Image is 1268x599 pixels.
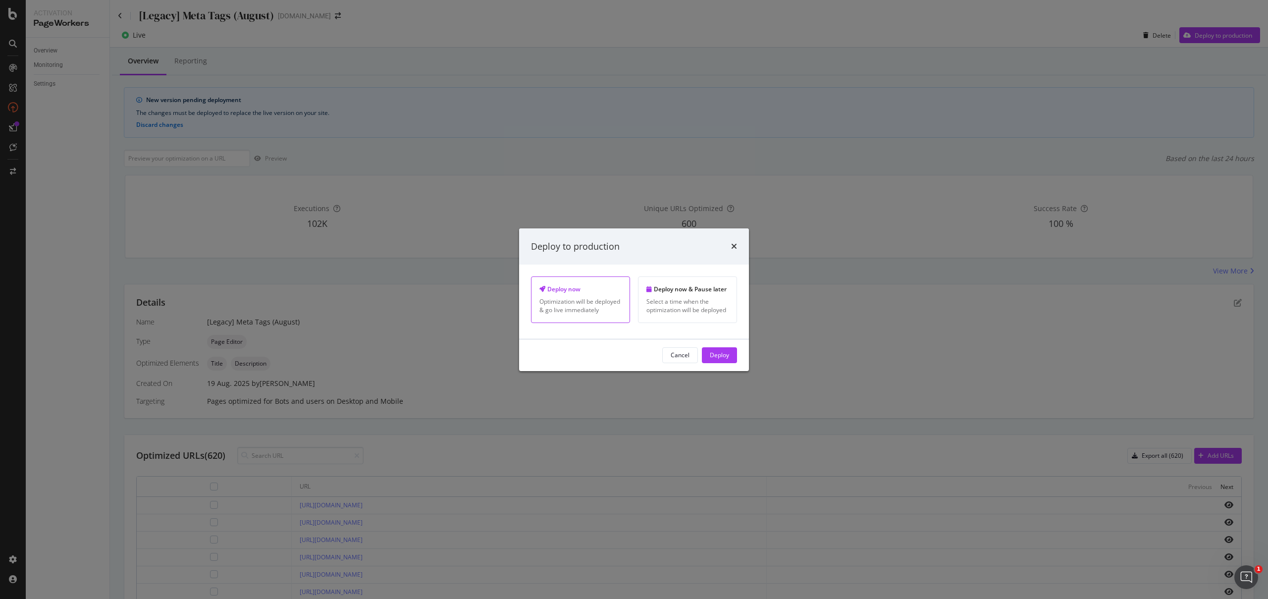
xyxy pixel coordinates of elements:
[539,297,622,314] div: Optimization will be deployed & go live immediately
[671,351,689,359] div: Cancel
[731,240,737,253] div: times
[1234,565,1258,589] iframe: Intercom live chat
[646,297,729,314] div: Select a time when the optimization will be deployed
[531,240,620,253] div: Deploy to production
[519,228,749,371] div: modal
[702,347,737,363] button: Deploy
[646,285,729,293] div: Deploy now & Pause later
[710,351,729,359] div: Deploy
[662,347,698,363] button: Cancel
[1255,565,1263,573] span: 1
[539,285,622,293] div: Deploy now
